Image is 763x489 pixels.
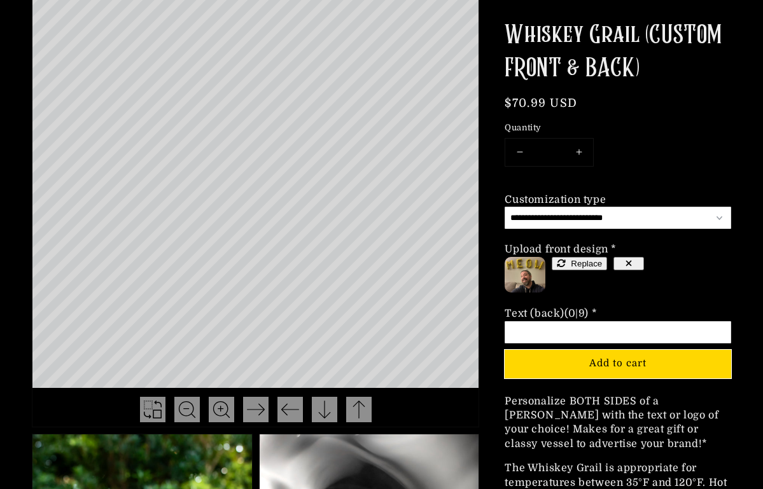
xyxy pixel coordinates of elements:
[505,349,731,378] button: Add to cart
[247,401,265,418] img: svg%3E
[505,394,731,451] p: Personalize BOTH SIDES of a [PERSON_NAME] with the text or logo of your choice! Makes for a great...
[564,308,589,319] span: (0|9)
[505,97,577,109] span: $70.99 USD
[213,401,230,418] img: svg%3E
[144,401,162,418] img: svg+xml,%3C
[552,256,607,270] button: Replace
[589,357,647,369] span: Add to cart
[505,193,606,207] div: Customization type
[505,256,545,292] img: 2Q==
[505,306,597,320] div: Text (back)
[178,401,196,418] img: svg%3E
[505,242,617,256] div: Upload front design
[350,401,368,418] img: svg%3E
[316,401,333,418] img: svg%3E
[505,19,731,85] h1: Whiskey Grail (CUSTOM FRONT & BACK)
[505,121,731,134] label: Quantity
[281,401,299,418] img: svg%3E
